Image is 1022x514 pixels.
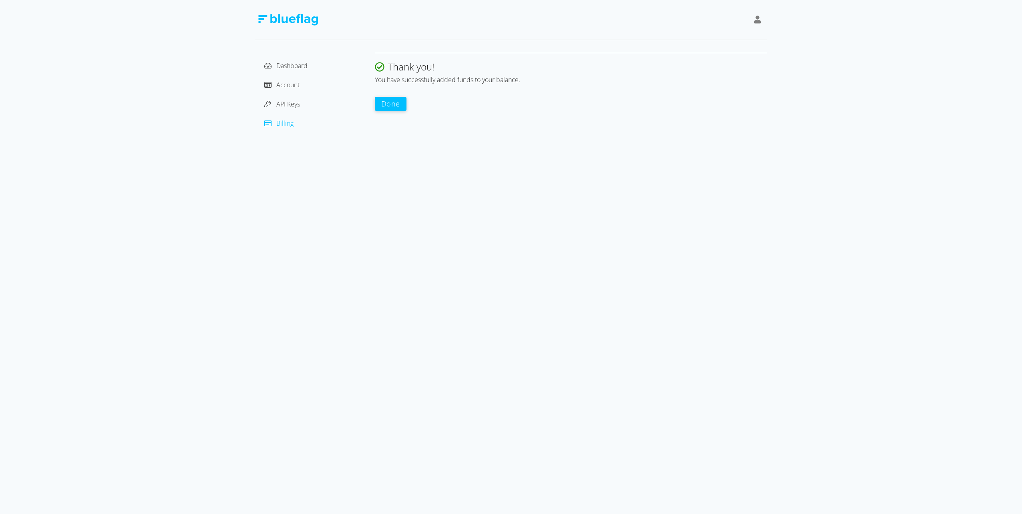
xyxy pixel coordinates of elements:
a: Dashboard [264,61,308,70]
img: Blue Flag Logo [258,14,318,26]
span: Thank you! [388,60,435,73]
span: Dashboard [276,61,308,70]
span: You have successfully added funds to your balance. [375,75,520,84]
span: Billing [276,119,294,128]
a: Billing [264,119,294,128]
span: API Keys [276,100,300,108]
a: Account [264,80,300,89]
a: API Keys [264,100,300,108]
button: Done [375,97,406,111]
span: Account [276,80,300,89]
